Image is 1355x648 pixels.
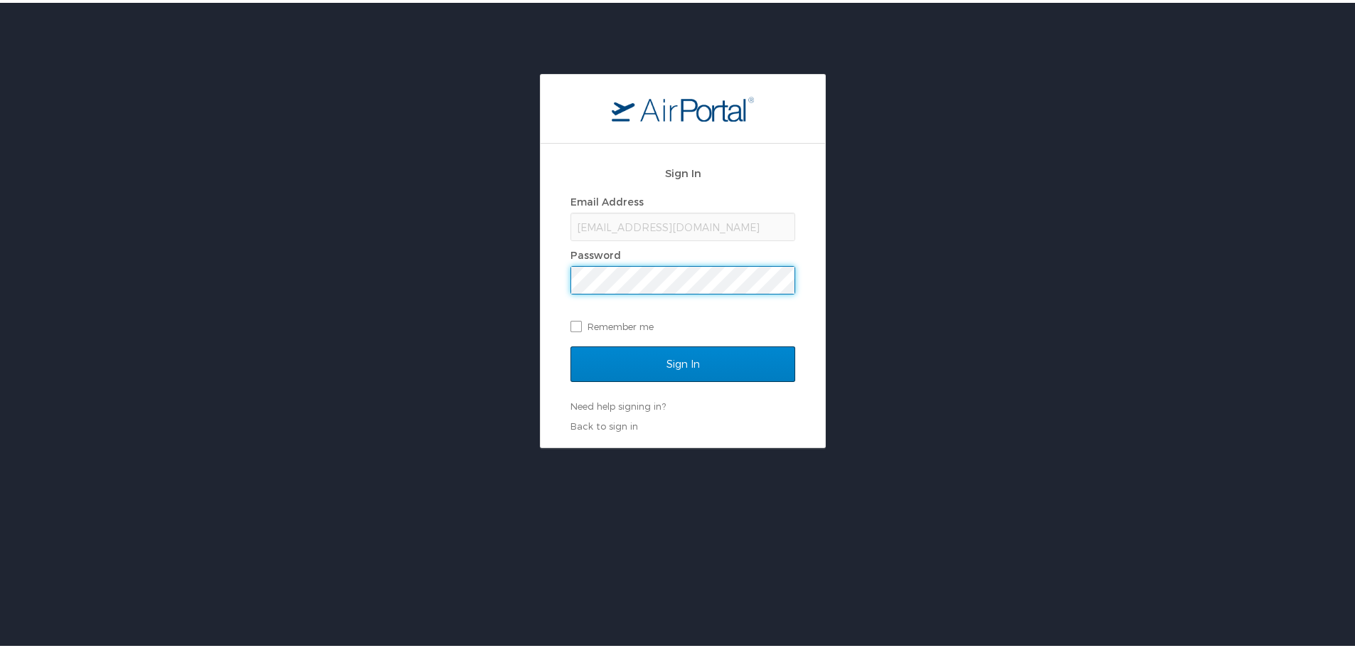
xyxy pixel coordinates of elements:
[570,246,621,258] label: Password
[570,344,795,379] input: Sign In
[570,418,638,429] a: Back to sign in
[570,398,666,409] a: Need help signing in?
[570,162,795,179] h2: Sign In
[570,193,644,205] label: Email Address
[570,313,795,334] label: Remember me
[612,93,754,119] img: logo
